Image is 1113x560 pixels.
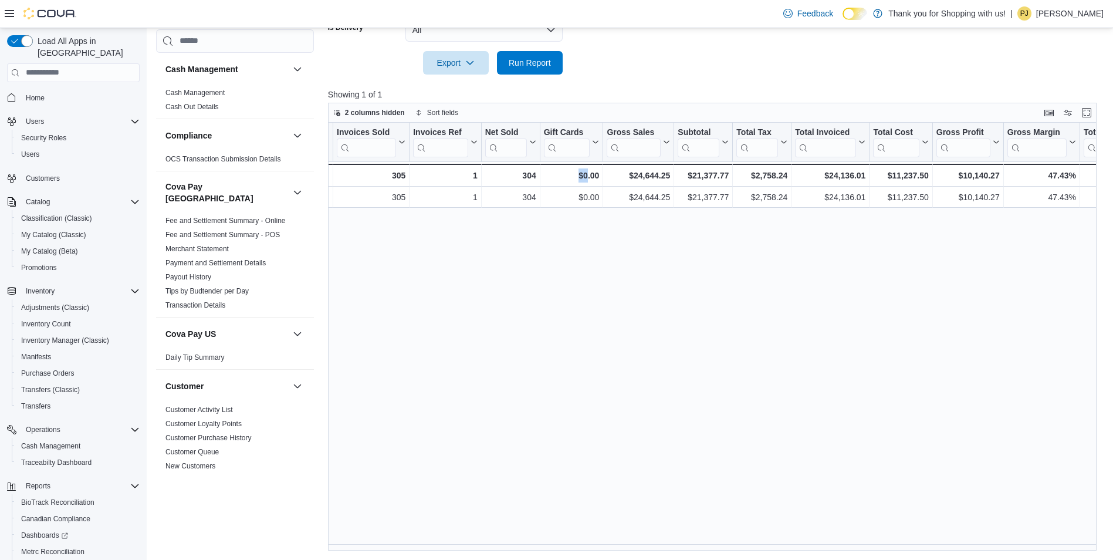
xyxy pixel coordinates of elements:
button: BioTrack Reconciliation [12,494,144,511]
p: | [1010,6,1013,21]
button: Customer [165,380,288,392]
a: Traceabilty Dashboard [16,456,96,470]
button: Cash Management [12,438,144,454]
span: Operations [26,425,60,434]
button: Canadian Compliance [12,511,144,527]
span: Users [21,150,39,159]
a: Dashboards [12,527,144,544]
div: Gift Card Sales [543,127,590,157]
a: Customer Loyalty Points [165,420,242,428]
button: Sort fields [411,106,463,120]
div: 305 [337,190,405,204]
span: Customer Activity List [165,405,233,414]
h3: Cash Management [165,63,238,75]
input: Dark Mode [843,8,867,20]
div: Cash Management [156,86,314,119]
div: $24,644.25 [607,190,670,204]
span: Sort fields [427,108,458,117]
div: Total Cost [873,127,919,138]
a: Purchase Orders [16,366,79,380]
a: Customer Purchase History [165,434,252,442]
button: Inventory Count [12,316,144,332]
button: Gross Sales [607,127,670,157]
div: Compliance [156,152,314,171]
a: Fee and Settlement Summary - POS [165,231,280,239]
div: $21,377.77 [678,190,729,204]
div: Total Invoiced [795,127,856,138]
span: Cash Management [21,441,80,451]
span: PJ [1020,6,1029,21]
span: Customers [21,171,140,185]
div: [DATE] [249,190,329,204]
button: Compliance [165,130,288,141]
span: Transfers (Classic) [16,383,140,397]
span: Fee and Settlement Summary - POS [165,230,280,239]
div: Total Tax [736,127,778,157]
button: Manifests [12,349,144,365]
div: Total Invoiced [795,127,856,157]
h3: Compliance [165,130,212,141]
button: Home [2,89,144,106]
a: My Catalog (Classic) [16,228,91,242]
span: Payout History [165,272,211,282]
button: Promotions [12,259,144,276]
a: Transfers [16,399,55,413]
span: Merchant Statement [165,244,229,254]
div: $24,136.01 [795,168,865,183]
div: Gross Profit [936,127,990,138]
button: Classification (Classic) [12,210,144,227]
span: My Catalog (Classic) [21,230,86,239]
span: My Catalog (Beta) [16,244,140,258]
a: Cash Management [16,439,85,453]
span: Feedback [797,8,833,19]
h3: Cova Pay [GEOGRAPHIC_DATA] [165,181,288,204]
a: Classification (Classic) [16,211,97,225]
a: Merchant Statement [165,245,229,253]
div: Totals [249,168,329,183]
button: Metrc Reconciliation [12,544,144,560]
button: Transfers [12,398,144,414]
div: 305 [337,168,405,183]
a: Home [21,91,49,105]
button: Transfers (Classic) [12,382,144,398]
div: Gross Margin [1007,127,1066,138]
button: Operations [21,423,65,437]
span: Tips by Budtender per Day [165,286,249,296]
a: Metrc Reconciliation [16,545,89,559]
span: Inventory Manager (Classic) [16,333,140,348]
div: Pushyan Jhaveri [1017,6,1031,21]
span: Export [430,51,482,75]
button: Total Invoiced [795,127,865,157]
span: Promotions [21,263,57,272]
div: Invoices Sold [337,127,396,138]
button: Cova Pay [GEOGRAPHIC_DATA] [290,185,305,200]
span: Traceabilty Dashboard [21,458,92,467]
a: Security Roles [16,131,71,145]
div: $11,237.50 [873,190,928,204]
div: Gross Margin [1007,127,1066,157]
span: Classification (Classic) [21,214,92,223]
span: Transfers (Classic) [21,385,80,394]
a: Manifests [16,350,56,364]
button: All [405,18,563,42]
div: $10,140.27 [936,168,1000,183]
div: $24,136.01 [795,190,865,204]
a: Inventory Manager (Classic) [16,333,114,348]
div: $24,644.25 [607,168,670,183]
span: Operations [21,423,140,437]
button: Gift Cards [543,127,599,157]
div: Gift Cards [543,127,590,138]
div: Invoices Ref [413,127,468,138]
span: Adjustments (Classic) [16,301,140,315]
span: Security Roles [16,131,140,145]
a: Cash Management [165,89,225,97]
button: Invoices Sold [337,127,405,157]
span: Purchase Orders [16,366,140,380]
a: Payment and Settlement Details [165,259,266,267]
a: New Customers [165,462,215,470]
button: Inventory [2,283,144,299]
div: Gross Sales [607,127,661,157]
span: Transfers [16,399,140,413]
div: 1 [413,190,477,204]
